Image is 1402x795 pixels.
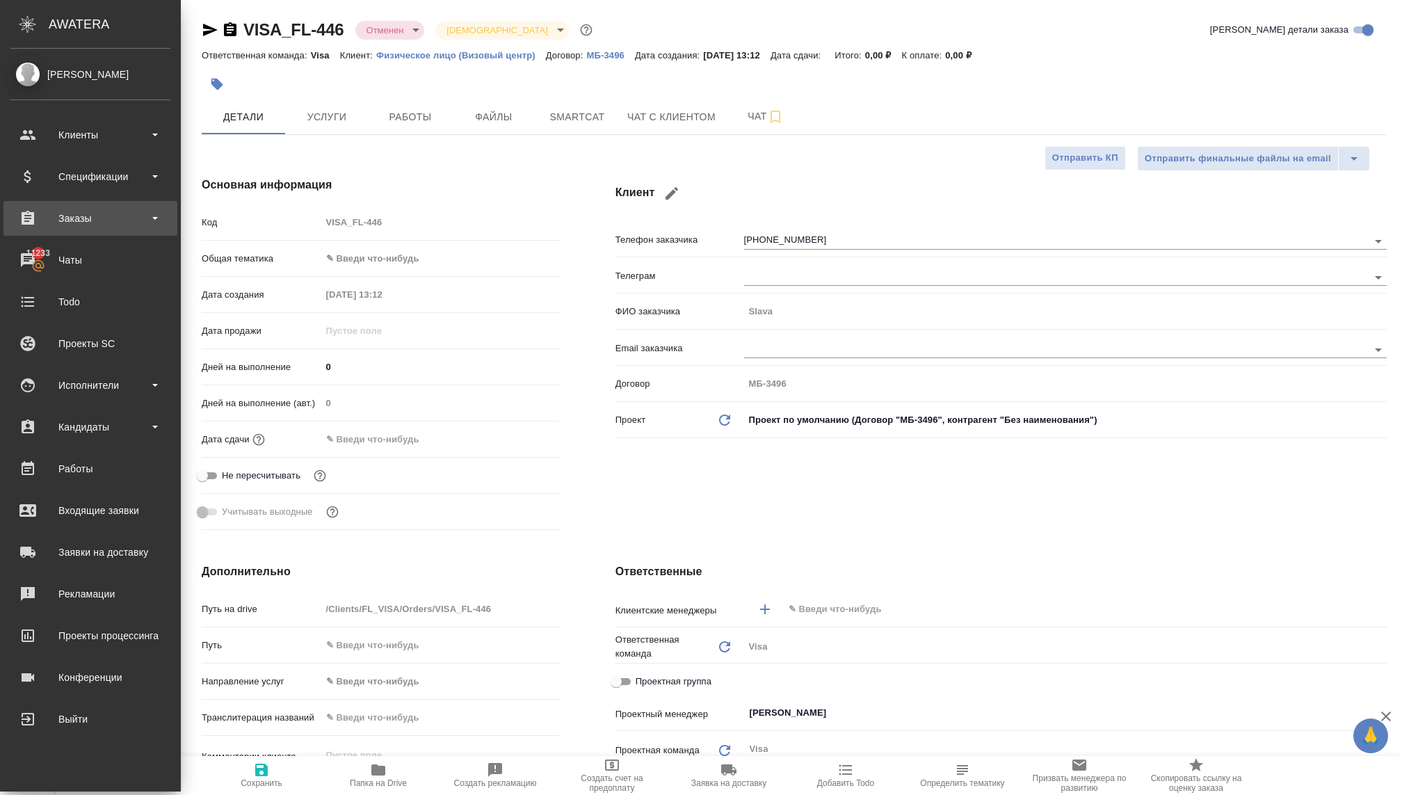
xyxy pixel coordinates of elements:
a: Конференции [3,660,177,695]
span: Заявка на доставку [691,778,766,788]
div: Отменен [355,21,425,40]
p: Итого: [835,50,864,61]
p: Договор: [546,50,587,61]
button: Добавить тэг [202,69,232,99]
span: Чат с клиентом [627,109,716,126]
input: Пустое поле [744,301,1387,321]
span: Папка на Drive [350,778,407,788]
p: Дней на выполнение (авт.) [202,396,321,410]
p: Проект [615,413,646,427]
span: Отправить КП [1052,150,1118,166]
button: Добавить менеджера [748,593,782,626]
p: Направление услуг [202,675,321,689]
span: Не пересчитывать [222,469,300,483]
p: Ответственная команда: [202,50,311,61]
input: ✎ Введи что-нибудь [321,429,443,449]
div: Проекты процессинга [10,625,170,646]
span: Smartcat [544,109,611,126]
h4: Клиент [615,177,1387,210]
h4: Дополнительно [202,563,560,580]
button: Скопировать ссылку для ЯМессенджера [202,22,218,38]
p: Дней на выполнение [202,360,321,374]
p: 0,00 ₽ [865,50,902,61]
button: 🙏 [1353,718,1388,753]
button: Open [1379,608,1382,611]
p: ФИО заказчика [615,305,744,319]
span: Услуги [293,109,360,126]
div: Рекламации [10,584,170,604]
a: Заявки на доставку [3,535,177,570]
span: Отправить финальные файлы на email [1145,151,1331,167]
button: Скопировать ссылку на оценку заказа [1138,756,1255,795]
p: Email заказчика [615,342,744,355]
p: К оплате: [902,50,946,61]
a: Проекты SC [3,326,177,361]
button: Доп статусы указывают на важность/срочность заказа [577,21,595,39]
div: Todo [10,291,170,312]
span: 11233 [18,246,58,260]
a: Проекты процессинга [3,618,177,653]
button: Призвать менеджера по развитию [1021,756,1138,795]
a: МБ-3496 [586,49,634,61]
p: Код [202,216,321,230]
button: Выбери, если сб и вс нужно считать рабочими днями для выполнения заказа. [323,503,341,521]
p: Клиент: [340,50,376,61]
p: Visa [311,50,340,61]
p: Дата создания: [635,50,703,61]
span: Создать счет на предоплату [562,773,662,793]
p: Проектный менеджер [615,707,744,721]
span: Добавить Todo [817,778,874,788]
input: Пустое поле [321,212,560,232]
p: Телеграм [615,269,744,283]
a: Todo [3,284,177,319]
div: Visa [744,635,1387,659]
p: Клиентские менеджеры [615,604,744,618]
button: Добавить Todo [787,756,904,795]
button: Создать счет на предоплату [554,756,670,795]
div: ✎ Введи что-нибудь [326,675,543,689]
p: Проектная команда [615,744,700,757]
span: Работы [377,109,444,126]
button: Отправить финальные файлы на email [1137,146,1339,171]
span: 🙏 [1359,721,1383,750]
div: Проекты SC [10,333,170,354]
span: Учитывать выходные [222,505,313,519]
p: Дата сдачи: [771,50,824,61]
input: ✎ Введи что-нибудь [321,635,560,655]
div: [PERSON_NAME] [10,67,170,82]
button: Open [1369,268,1388,287]
span: Сохранить [241,778,282,788]
button: Сохранить [203,756,320,795]
div: split button [1137,146,1370,171]
span: Призвать менеджера по развитию [1029,773,1129,793]
span: Файлы [460,109,527,126]
div: ✎ Введи что-нибудь [321,670,560,693]
p: Дата создания [202,288,321,302]
p: 0,00 ₽ [945,50,982,61]
p: Дата продажи [202,324,321,338]
button: [DEMOGRAPHIC_DATA] [442,24,551,36]
button: Если добавить услуги и заполнить их объемом, то дата рассчитается автоматически [250,431,268,449]
a: 11233Чаты [3,243,177,278]
p: Комментарии клиента [202,750,321,764]
a: VISA_FL-446 [243,20,344,39]
a: Входящие заявки [3,493,177,528]
p: Путь [202,639,321,652]
div: Исполнители [10,375,170,396]
p: Общая тематика [202,252,321,266]
p: Ответственная команда [615,633,716,661]
span: Создать рекламацию [454,778,537,788]
p: Физическое лицо (Визовый центр) [376,50,546,61]
input: ✎ Введи что-нибудь [321,707,560,728]
span: Детали [210,109,277,126]
button: Папка на Drive [320,756,437,795]
div: Работы [10,458,170,479]
p: Транслитерация названий [202,711,321,725]
p: МБ-3496 [586,50,634,61]
button: Определить тематику [904,756,1021,795]
input: Пустое поле [321,393,560,413]
div: Проект по умолчанию (Договор "МБ-3496", контрагент "Без наименования") [744,408,1387,432]
div: Клиенты [10,125,170,145]
a: Физическое лицо (Визовый центр) [376,49,546,61]
input: Пустое поле [321,284,443,305]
